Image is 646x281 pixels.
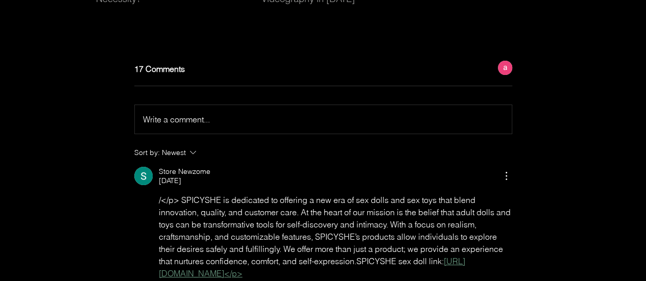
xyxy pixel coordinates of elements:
[159,167,210,176] span: Store Newzome
[134,65,498,73] h2: 17 Comments
[159,176,181,186] span: [DATE]
[162,146,186,159] div: Newest
[135,105,512,134] button: Write a comment...
[134,167,153,185] img: Store Newzome
[159,195,513,266] span: /</p> SPICYSHE is dedicated to offering a new era of sex dolls and sex toys that blend innovation...
[143,114,210,124] span: Write a comment...
[498,61,512,75] button: anjalika serina account
[134,146,162,159] span: Sort by:
[159,256,465,278] a: [URL][DOMAIN_NAME]</p>
[500,170,512,182] button: More Actions
[134,146,277,159] button: Sort by:Newest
